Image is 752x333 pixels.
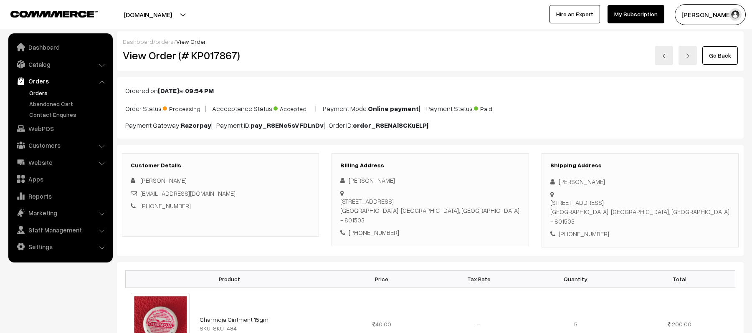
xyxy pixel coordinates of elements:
a: Orders [27,88,110,97]
span: 5 [574,320,577,328]
div: [PHONE_NUMBER] [340,228,520,237]
a: Apps [10,172,110,187]
a: Marketing [10,205,110,220]
a: Reports [10,189,110,204]
th: Quantity [527,270,624,288]
a: My Subscription [608,5,664,23]
b: pay_RSENe5sVFDLnDv [251,121,324,129]
b: 09:54 PM [185,86,214,95]
img: right-arrow.png [685,53,690,58]
a: Orders [10,73,110,88]
h3: Shipping Address [550,162,730,169]
a: Dashboard [10,40,110,55]
th: Price [333,270,430,288]
span: 40.00 [372,320,391,328]
a: COMMMERCE [10,8,84,18]
a: WebPOS [10,121,110,136]
div: [STREET_ADDRESS] [GEOGRAPHIC_DATA], [GEOGRAPHIC_DATA], [GEOGRAPHIC_DATA] - 801503 [340,197,520,225]
button: [DOMAIN_NAME] [94,4,201,25]
a: Catalog [10,57,110,72]
span: 200.00 [672,320,691,328]
th: Product [126,270,334,288]
h2: View Order (# KP017867) [123,49,319,62]
a: Staff Management [10,222,110,237]
b: Online payment [368,104,419,113]
span: Accepted [273,102,315,113]
th: Total [624,270,735,288]
b: Razorpay [181,121,211,129]
div: [PERSON_NAME] [340,176,520,185]
a: Go Back [702,46,738,65]
span: View Order [176,38,206,45]
a: Contact Enquires [27,110,110,119]
button: [PERSON_NAME] [675,4,746,25]
div: SKU: SKU-484 [200,324,328,333]
b: order_RSENAiSCKuELPj [353,121,428,129]
a: Dashboard [123,38,153,45]
a: Hire an Expert [549,5,600,23]
img: COMMMERCE [10,11,98,17]
th: Tax Rate [430,270,527,288]
div: / / [123,37,738,46]
p: Ordered on at [125,86,735,96]
a: [EMAIL_ADDRESS][DOMAIN_NAME] [140,189,235,197]
a: Settings [10,239,110,254]
span: [PERSON_NAME] [140,177,187,184]
a: Abandoned Cart [27,99,110,108]
a: Customers [10,138,110,153]
div: [PHONE_NUMBER] [550,229,730,239]
img: user [729,8,742,21]
span: Paid [474,102,516,113]
a: Website [10,155,110,170]
a: Charmoja Ointment 15gm [200,316,268,323]
div: [PERSON_NAME] [550,177,730,187]
div: [STREET_ADDRESS] [GEOGRAPHIC_DATA], [GEOGRAPHIC_DATA], [GEOGRAPHIC_DATA] - 801503 [550,198,730,226]
h3: Customer Details [131,162,310,169]
p: Order Status: | Accceptance Status: | Payment Mode: | Payment Status: [125,102,735,114]
h3: Billing Address [340,162,520,169]
a: [PHONE_NUMBER] [140,202,191,209]
span: Processing [163,102,205,113]
p: Payment Gateway: | Payment ID: | Order ID: [125,120,735,130]
a: orders [155,38,174,45]
img: left-arrow.png [661,53,666,58]
b: [DATE] [158,86,179,95]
